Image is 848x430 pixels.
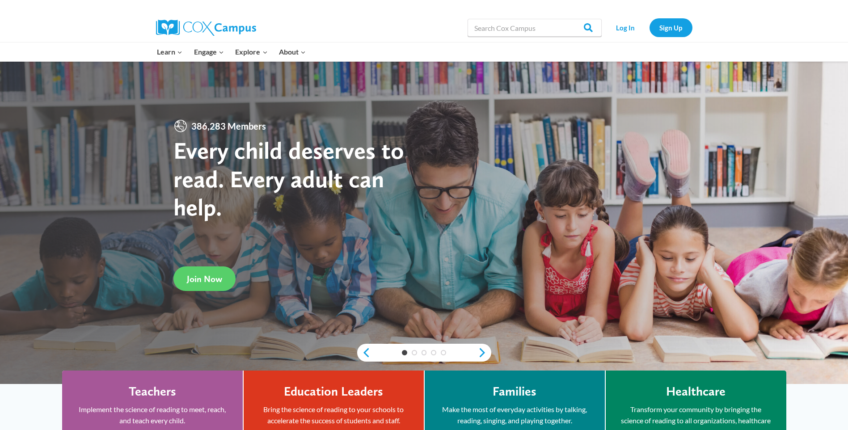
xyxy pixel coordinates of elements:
[431,350,436,355] a: 4
[438,404,591,426] p: Make the most of everyday activities by talking, reading, singing, and playing together.
[156,20,256,36] img: Cox Campus
[606,18,692,37] nav: Secondary Navigation
[441,350,446,355] a: 5
[173,136,404,221] strong: Every child deserves to read. Every adult can help.
[478,347,491,358] a: next
[157,46,182,58] span: Learn
[402,350,407,355] a: 1
[422,350,427,355] a: 3
[152,42,312,61] nav: Primary Navigation
[194,46,224,58] span: Engage
[187,274,222,284] span: Join Now
[279,46,306,58] span: About
[468,19,602,37] input: Search Cox Campus
[357,347,371,358] a: previous
[188,119,270,133] span: 386,283 Members
[235,46,267,58] span: Explore
[284,384,383,399] h4: Education Leaders
[412,350,417,355] a: 2
[129,384,176,399] h4: Teachers
[650,18,692,37] a: Sign Up
[173,266,236,291] a: Join Now
[666,384,726,399] h4: Healthcare
[493,384,536,399] h4: Families
[606,18,645,37] a: Log In
[357,344,491,362] div: content slider buttons
[257,404,410,426] p: Bring the science of reading to your schools to accelerate the success of students and staff.
[76,404,229,426] p: Implement the science of reading to meet, reach, and teach every child.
